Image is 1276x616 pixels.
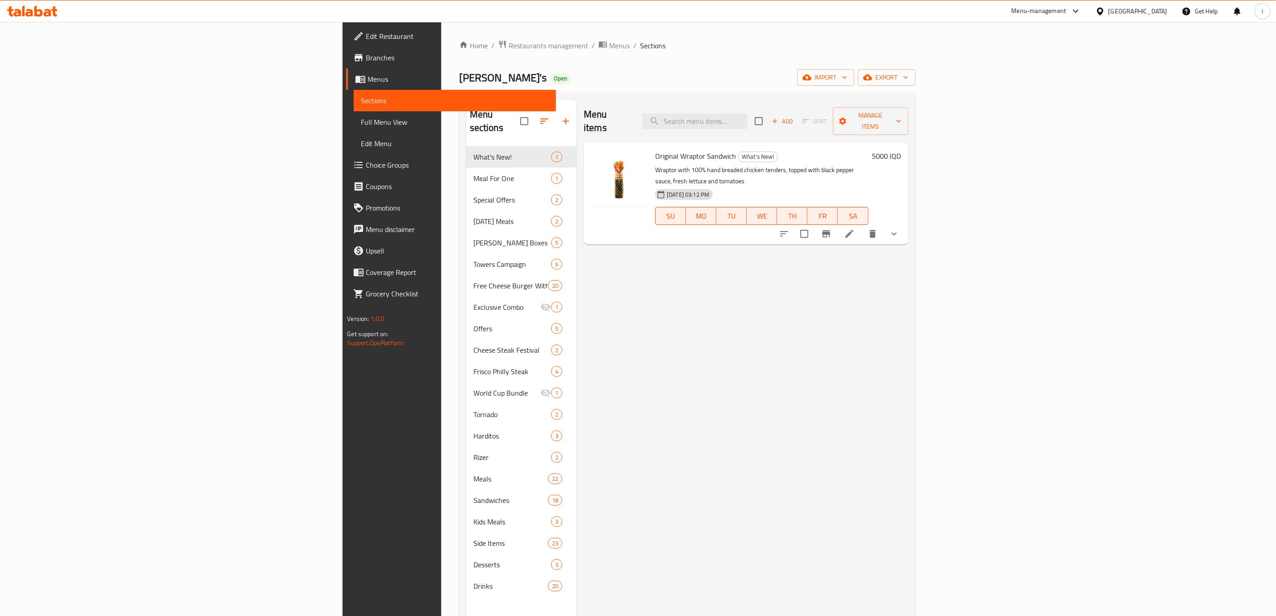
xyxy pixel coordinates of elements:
[466,189,577,211] div: Special Offers2
[466,404,577,425] div: Tornado2
[552,367,562,376] span: 4
[551,345,562,355] div: items
[716,207,747,225] button: TU
[768,114,797,128] span: Add item
[551,302,562,312] div: items
[366,52,548,63] span: Branches
[555,110,577,132] button: Add section
[346,219,556,240] a: Menu disclaimer
[548,282,562,290] span: 20
[889,228,899,239] svg: Show Choices
[551,388,562,398] div: items
[346,47,556,68] a: Branches
[552,239,562,247] span: 5
[366,203,548,213] span: Promotions
[466,489,577,511] div: Sandwiches18
[371,313,385,325] span: 1.0.0
[655,207,686,225] button: SU
[816,223,837,245] button: Branch-specific-item
[366,288,548,299] span: Grocery Checklist
[552,196,562,204] span: 2
[473,259,551,270] div: Towers Campaign
[690,210,713,223] span: MO
[346,283,556,304] a: Grocery Checklist
[551,323,562,334] div: items
[466,253,577,275] div: Towers Campaign6
[552,389,562,397] span: 1
[473,516,551,527] div: Kids Meals
[361,95,548,106] span: Sections
[663,190,713,199] span: [DATE] 03:12 PM
[466,511,577,532] div: Kids Meals3
[797,114,833,128] span: Select section first
[552,346,562,354] span: 2
[540,302,551,312] svg: Inactive section
[1012,6,1067,17] div: Menu-management
[655,165,868,187] p: Wraptor with 100% hand breaded chicken tenders, topped with black pepper sauce, fresh lettuce and...
[552,518,562,526] span: 3
[1109,6,1167,16] div: [GEOGRAPHIC_DATA]
[466,146,577,168] div: What's New!1
[473,194,551,205] div: Special Offers
[1262,6,1263,16] span: l
[551,173,562,184] div: items
[551,194,562,205] div: items
[841,210,865,223] span: SA
[466,211,577,232] div: [DATE] Meals2
[598,40,630,51] a: Menus
[473,473,548,484] span: Meals
[551,216,562,227] div: items
[552,260,562,269] span: 6
[592,40,595,51] li: /
[883,223,905,245] button: show more
[466,447,577,468] div: Rizer2
[473,173,551,184] span: Meal For One
[591,150,648,207] img: Original Wraptor Sandwich
[768,114,797,128] button: Add
[473,216,551,227] div: Ramadan Meals
[466,554,577,575] div: Desserts3
[548,280,562,291] div: items
[844,228,855,239] a: Edit menu item
[466,425,577,447] div: Harditos3
[354,111,556,133] a: Full Menu View
[347,328,388,340] span: Get support on:
[540,388,551,398] svg: Inactive section
[473,581,548,591] span: Drinks
[797,69,854,86] button: import
[473,409,551,420] span: Tornado
[473,430,551,441] div: Harditos
[552,217,562,226] span: 2
[515,112,534,131] span: Select all sections
[466,275,577,296] div: Free Cheese Burger With Every Large Meal20
[551,409,562,420] div: items
[473,495,548,506] div: Sandwiches
[865,72,908,83] span: export
[466,318,577,339] div: Offers5
[366,224,548,235] span: Menu disclaimer
[552,174,562,183] span: 1
[466,143,577,600] nav: Menu sections
[366,31,548,42] span: Edit Restaurant
[551,259,562,270] div: items
[804,72,847,83] span: import
[551,152,562,162] div: items
[552,325,562,333] span: 5
[346,68,556,90] a: Menus
[642,114,748,129] input: search
[840,110,901,132] span: Manage items
[781,210,804,223] span: TH
[548,473,562,484] div: items
[551,237,562,248] div: items
[366,245,548,256] span: Upsell
[473,237,551,248] span: [PERSON_NAME] Boxes
[361,138,548,149] span: Edit Menu
[473,302,540,312] span: Exclusive Combo
[459,40,916,51] nav: breadcrumb
[466,296,577,318] div: Exclusive Combo1
[720,210,743,223] span: TU
[551,366,562,377] div: items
